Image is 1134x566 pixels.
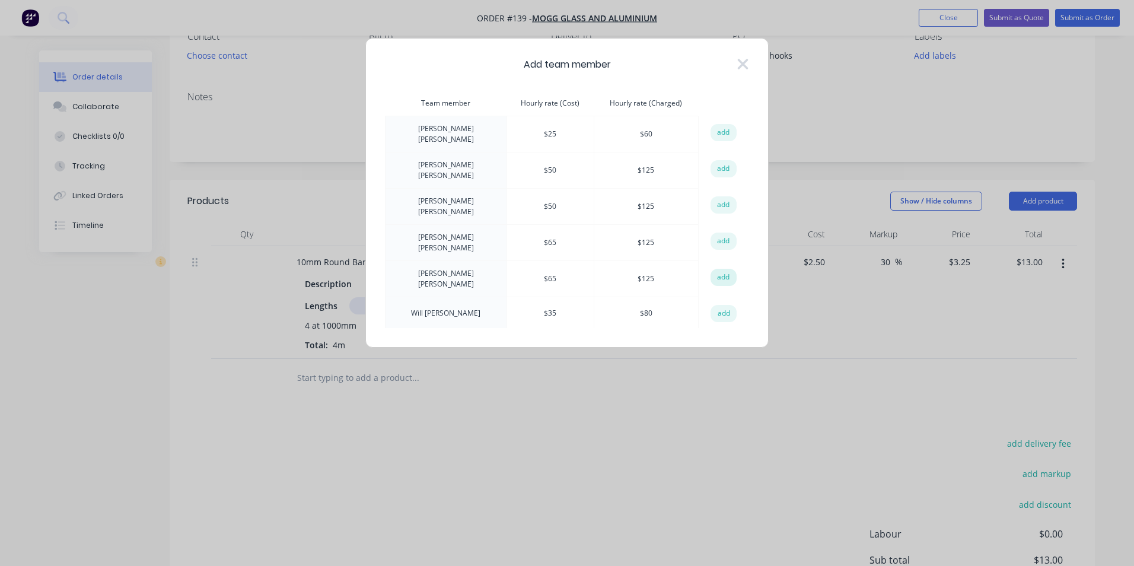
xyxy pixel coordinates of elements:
[386,261,507,297] td: [PERSON_NAME] [PERSON_NAME]
[594,152,698,189] td: $ 125
[594,116,698,152] td: $ 60
[386,225,507,261] td: [PERSON_NAME] [PERSON_NAME]
[711,124,737,142] button: add
[711,233,737,250] button: add
[711,269,737,287] button: add
[507,261,594,297] td: $ 65
[594,189,698,225] td: $ 125
[524,58,611,72] span: Add team member
[386,297,507,330] td: Will [PERSON_NAME]
[594,225,698,261] td: $ 125
[507,297,594,330] td: $ 35
[507,152,594,189] td: $ 50
[711,160,737,178] button: add
[386,152,507,189] td: [PERSON_NAME] [PERSON_NAME]
[386,116,507,152] td: [PERSON_NAME] [PERSON_NAME]
[386,189,507,225] td: [PERSON_NAME] [PERSON_NAME]
[594,261,698,297] td: $ 125
[594,297,698,330] td: $ 80
[711,196,737,214] button: add
[507,116,594,152] td: $ 25
[507,225,594,261] td: $ 65
[698,91,748,116] th: action
[386,91,507,116] th: Team member
[507,189,594,225] td: $ 50
[711,305,737,323] button: add
[594,91,698,116] th: Hourly rate (Charged)
[507,91,594,116] th: Hourly rate (Cost)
